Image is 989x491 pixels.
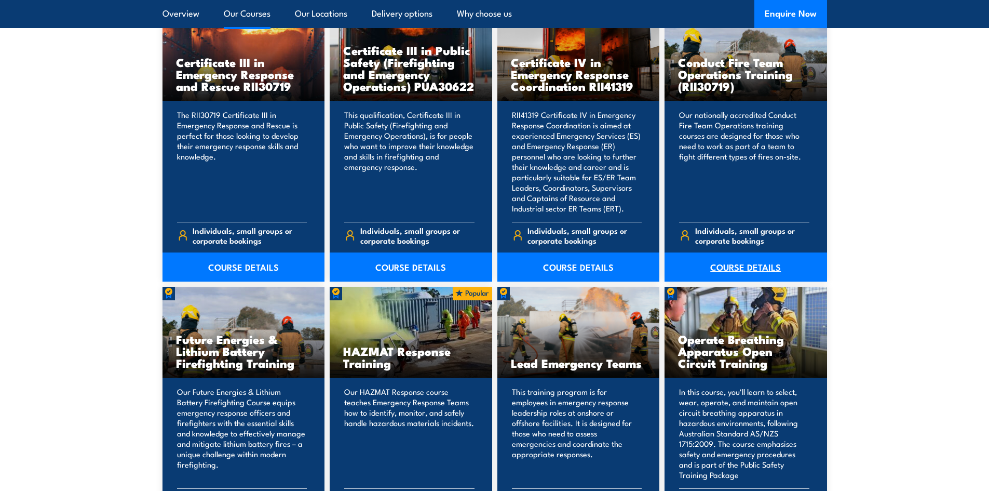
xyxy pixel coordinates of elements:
p: Our Future Energies & Lithium Battery Firefighting Course equips emergency response officers and ... [177,387,307,480]
p: Our HAZMAT Response course teaches Emergency Response Teams how to identify, monitor, and safely ... [344,387,475,480]
a: COURSE DETAILS [330,253,492,282]
a: COURSE DETAILS [162,253,325,282]
h3: Operate Breathing Apparatus Open Circuit Training [678,333,814,369]
h3: Certificate III in Emergency Response and Rescue RII30719 [176,56,311,92]
span: Individuals, small groups or corporate bookings [695,225,809,245]
span: Individuals, small groups or corporate bookings [193,225,307,245]
p: In this course, you'll learn to select, wear, operate, and maintain open circuit breathing appara... [679,387,809,480]
h3: Certificate IV in Emergency Response Coordination RII41319 [511,56,646,92]
a: COURSE DETAILS [497,253,660,282]
h3: Certificate III in Public Safety (Firefighting and Emergency Operations) PUA30622 [343,44,479,92]
h3: Lead Emergency Teams [511,357,646,369]
p: This qualification, Certificate III in Public Safety (Firefighting and Emergency Operations), is ... [344,110,475,214]
p: Our nationally accredited Conduct Fire Team Operations training courses are designed for those wh... [679,110,809,214]
h3: Future Energies & Lithium Battery Firefighting Training [176,333,311,369]
h3: HAZMAT Response Training [343,345,479,369]
p: RII41319 Certificate IV in Emergency Response Coordination is aimed at experienced Emergency Serv... [512,110,642,214]
p: This training program is for employees in emergency response leadership roles at onshore or offsh... [512,387,642,480]
h3: Conduct Fire Team Operations Training (RII30719) [678,56,814,92]
a: COURSE DETAILS [665,253,827,282]
span: Individuals, small groups or corporate bookings [527,225,642,245]
p: The RII30719 Certificate III in Emergency Response and Rescue is perfect for those looking to dev... [177,110,307,214]
span: Individuals, small groups or corporate bookings [360,225,475,245]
